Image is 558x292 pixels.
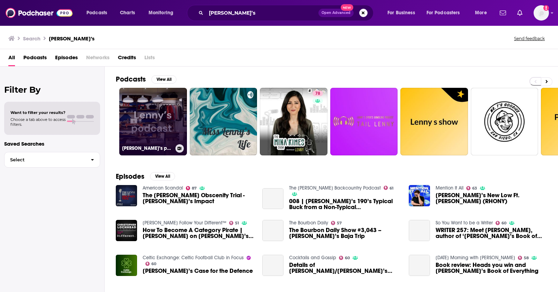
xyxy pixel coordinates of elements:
[383,7,424,18] button: open menu
[151,262,156,266] span: 60
[186,186,197,190] a: 87
[289,262,400,274] a: Details of Lisa/Lenny’s Prenup; Potomac Secrets; Beverly Hills Gearing Up
[466,186,477,190] a: 63
[436,227,547,239] a: WRITER 257: Meet Karen Foxlee, author of ‘Lenny’s Book of Everything'.
[497,7,509,19] a: Show notifications dropdown
[496,221,507,225] a: 60
[436,220,493,226] a: So You Want to be a Writer
[262,220,284,241] a: The Bourbon Daily Show #3,043 – Lenny’s Baja Trip
[23,35,40,42] h3: Search
[49,35,95,42] h3: [PERSON_NAME]’s
[436,255,515,261] a: Saturday Morning with Jack Tame
[289,198,400,210] span: 008 | [PERSON_NAME]’s 190’s Typical Buck from a Non-Typical [PERSON_NAME]
[5,157,85,162] span: Select
[436,192,547,204] a: Lenny’s New Low Ft. Sarah Galli (RHONY)
[116,172,175,181] a: EpisodesView All
[260,88,327,155] a: 78
[120,8,135,18] span: Charts
[345,256,350,260] span: 60
[143,185,183,191] a: American Scandal
[151,75,176,84] button: View All
[512,36,547,41] button: Send feedback
[10,110,66,115] span: Want to filter your results?
[23,52,47,66] a: Podcasts
[86,8,107,18] span: Podcasts
[149,8,173,18] span: Monitoring
[192,187,197,190] span: 87
[143,220,226,226] a: Christopher Lochhead Follow Your Different™
[116,75,176,84] a: PodcastsView All
[289,255,336,261] a: Cocktails and Gossip
[312,91,323,96] a: 78
[524,256,529,260] span: 58
[143,255,244,261] a: Celtic Exchange: Celtic Football Club in Focus
[436,185,463,191] a: Mention It All
[206,7,318,18] input: Search podcasts, credits, & more...
[116,255,137,276] img: Lenny’s Case for the Defence
[4,152,100,168] button: Select
[409,185,430,206] img: Lenny’s New Low Ft. Sarah Galli (RHONY)
[235,222,239,225] span: 51
[4,85,100,95] h2: Filter By
[6,6,73,20] img: Podchaser - Follow, Share and Rate Podcasts
[409,255,430,276] a: Book review: Heads you win and Lenny’s Book of Everything
[502,222,506,225] span: 60
[436,262,547,274] a: Book review: Heads you win and Lenny’s Book of Everything
[518,256,529,260] a: 58
[86,52,110,66] span: Networks
[339,256,350,260] a: 60
[116,75,146,84] h2: Podcasts
[409,220,430,241] a: WRITER 257: Meet Karen Foxlee, author of ‘Lenny’s Book of Everything'.
[341,4,353,11] span: New
[143,227,254,239] a: How To Become A Category Pirate | Christopher Lochhead on Lenny’s Podcast with Lenny Rachitsky
[472,187,477,190] span: 63
[475,8,487,18] span: More
[289,262,400,274] span: Details of [PERSON_NAME]/[PERSON_NAME]’s Prenup; Potomac Secrets; [PERSON_NAME] Hills Gearing Up
[289,220,328,226] a: The Bourbon Daily
[118,52,136,66] span: Credits
[143,227,254,239] span: How To Become A Category Pirate | [PERSON_NAME] on [PERSON_NAME]’s Podcast with [PERSON_NAME]
[543,5,549,11] svg: Add a profile image
[534,5,549,21] span: Logged in as jacruz
[150,172,175,180] button: View All
[143,192,254,204] a: The Lenny Bruce Obscenity Trial - Lenny’s Impact
[116,185,137,206] img: The Lenny Bruce Obscenity Trial - Lenny’s Impact
[422,7,470,18] button: open menu
[427,8,460,18] span: For Podcasters
[8,52,15,66] a: All
[262,188,284,209] a: 008 | Lenny’s 190’s Typical Buck from a Non-Typical Hunt
[145,262,157,266] a: 60
[143,192,254,204] span: The [PERSON_NAME] Obscenity Trial - [PERSON_NAME]’s Impact
[387,8,415,18] span: For Business
[318,9,354,17] button: Open AdvancedNew
[289,198,400,210] a: 008 | Lenny’s 190’s Typical Buck from a Non-Typical Hunt
[143,268,253,274] span: [PERSON_NAME]’s Case for the Defence
[337,222,342,225] span: 57
[384,186,394,190] a: 61
[436,262,547,274] span: Book review: Heads you win and [PERSON_NAME]’s Book of Everything
[436,192,547,204] span: [PERSON_NAME]’s New Low Ft. [PERSON_NAME] (RHONY)
[116,220,137,241] img: How To Become A Category Pirate | Christopher Lochhead on Lenny’s Podcast with Lenny Rachitsky
[289,227,400,239] a: The Bourbon Daily Show #3,043 – Lenny’s Baja Trip
[315,90,320,97] span: 78
[82,7,116,18] button: open menu
[390,187,393,190] span: 61
[55,52,78,66] a: Episodes
[194,5,380,21] div: Search podcasts, credits, & more...
[144,7,182,18] button: open menu
[115,7,139,18] a: Charts
[116,172,144,181] h2: Episodes
[262,255,284,276] a: Details of Lisa/Lenny’s Prenup; Potomac Secrets; Beverly Hills Gearing Up
[289,185,381,191] a: The Hunt Backcountry Podcast
[322,11,350,15] span: Open Advanced
[534,5,549,21] button: Show profile menu
[144,52,155,66] span: Lists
